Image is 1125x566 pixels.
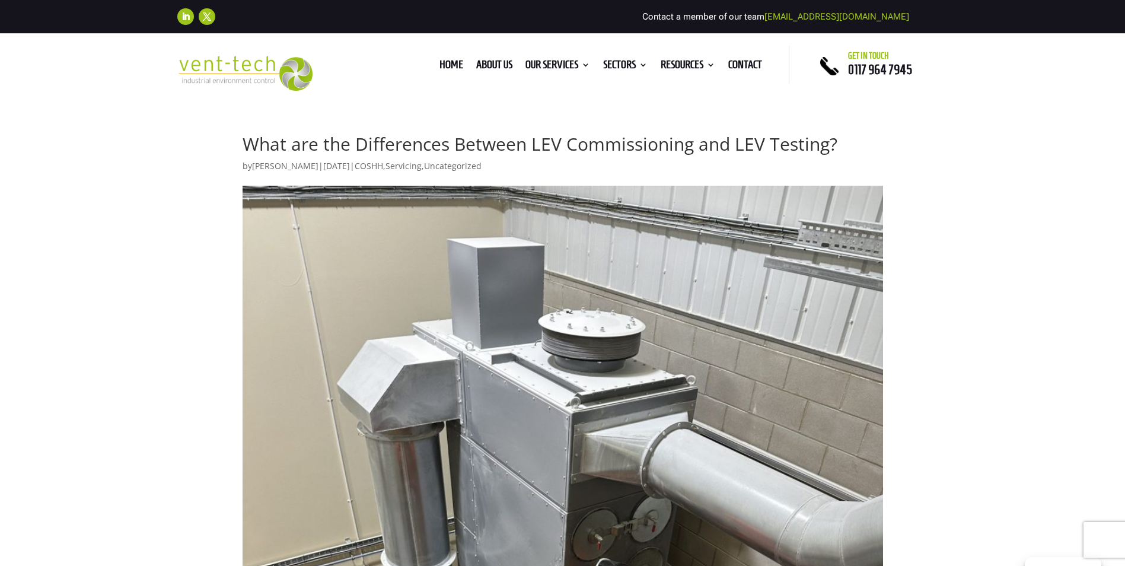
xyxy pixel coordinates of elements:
p: by | | , , [243,159,883,182]
a: COSHH [355,160,383,171]
a: Uncategorized [424,160,482,171]
span: Contact a member of our team [642,11,909,22]
a: 0117 964 7945 [848,62,912,77]
a: Servicing [385,160,422,171]
a: [EMAIL_ADDRESS][DOMAIN_NAME] [764,11,909,22]
a: Home [439,61,463,74]
a: Our Services [525,61,590,74]
span: [DATE] [323,160,350,171]
a: [PERSON_NAME] [252,160,318,171]
h1: What are the Differences Between LEV Commissioning and LEV Testing? [243,135,883,159]
a: Resources [661,61,715,74]
a: Follow on LinkedIn [177,8,194,25]
span: Get in touch [848,51,889,61]
img: 2023-09-27T08_35_16.549ZVENT-TECH---Clear-background [177,56,313,91]
a: Sectors [603,61,648,74]
a: Follow on X [199,8,215,25]
a: About us [476,61,512,74]
a: Contact [728,61,762,74]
